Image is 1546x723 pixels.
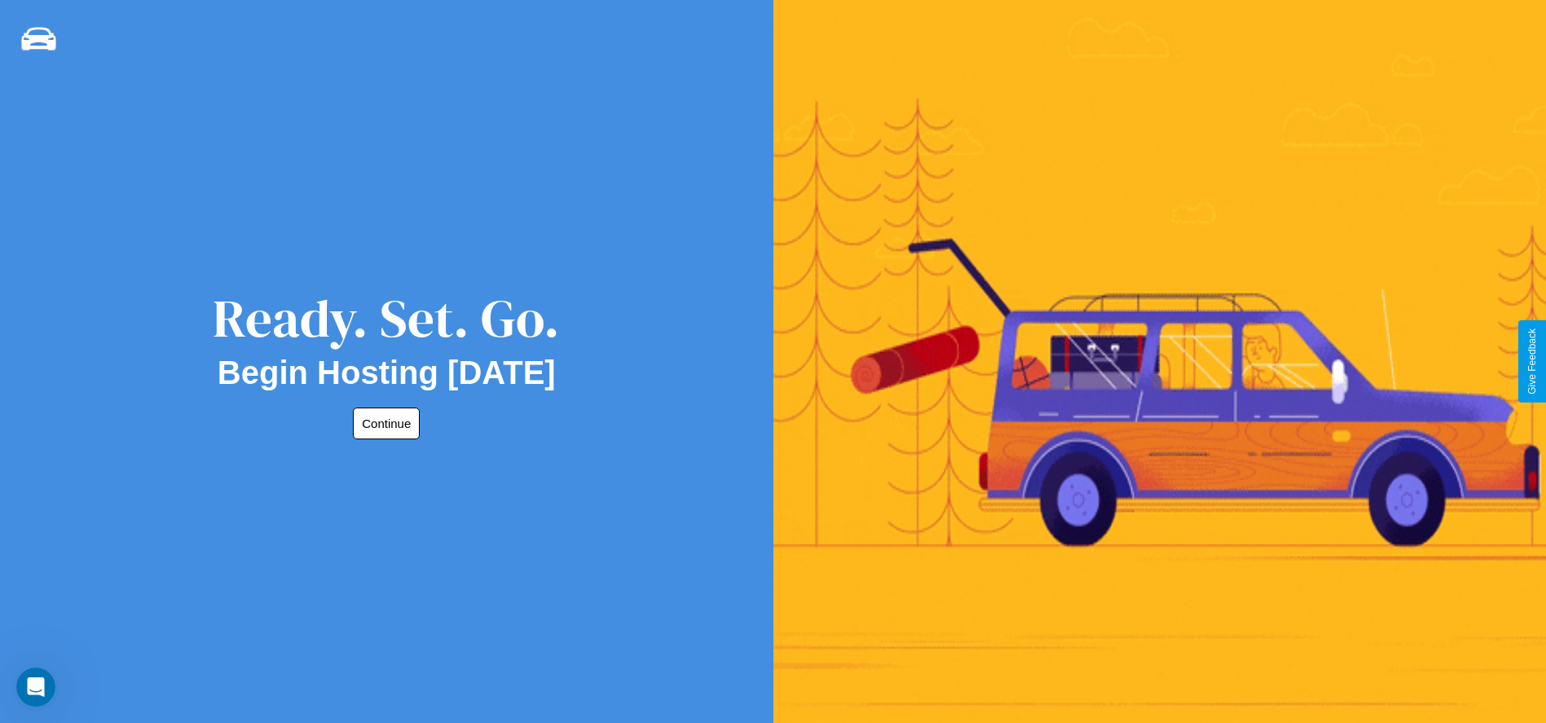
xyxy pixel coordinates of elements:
button: Continue [353,408,420,439]
div: Give Feedback [1526,328,1538,395]
h2: Begin Hosting [DATE] [218,355,556,391]
div: Ready. Set. Go. [213,282,560,355]
iframe: Intercom live chat [16,668,55,707]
